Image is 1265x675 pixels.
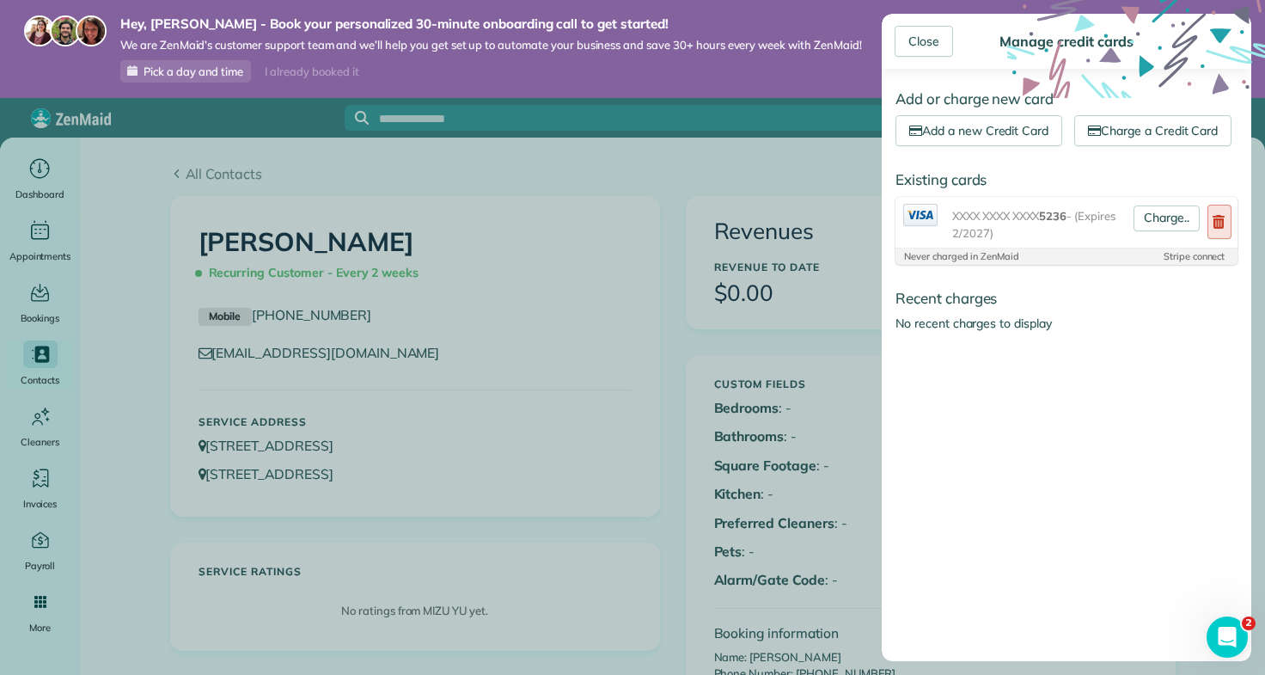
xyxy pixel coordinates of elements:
span: 5236 [1039,209,1066,223]
span: XXXX XXXX XXXX - (Expires 2/2027) [952,207,1127,242]
div: Manage credit cards [994,33,1138,50]
span: We are ZenMaid’s customer support team and we’ll help you get set up to automate your business an... [120,38,862,52]
h4: Recent charges [895,291,1237,306]
a: Charge.. [1134,206,1200,231]
span: 2 [1242,617,1256,630]
a: Charge a Credit Card [1074,115,1231,146]
div: Never charged in ZenMaid [904,252,1125,261]
a: Add a new Credit Card [895,115,1062,146]
span: No recent charges to display [895,316,1052,331]
div: I already booked it [254,61,369,83]
img: michelle-19f622bdf1676172e81f8f8fba1fb50e276960ebfe0243fe18214015130c80e4.jpg [76,15,107,46]
strong: Hey, [PERSON_NAME] - Book your personalized 30-minute onboarding call to get started! [120,15,862,33]
div: Close [895,26,953,57]
img: maria-72a9807cf96188c08ef61303f053569d2e2a8a1cde33d635c8a3ac13582a053d.jpg [24,15,55,46]
img: jorge-587dff0eeaa6aab1f244e6dc62b8924c3b6ad411094392a53c71c6c4a576187d.jpg [50,15,81,46]
div: Stripe connect [1127,252,1225,261]
span: Pick a day and time [144,64,243,78]
h4: Existing cards [895,172,1237,187]
iframe: Intercom live chat [1207,617,1248,658]
h4: Add or charge new card [895,91,1237,107]
a: Pick a day and time [120,60,251,83]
